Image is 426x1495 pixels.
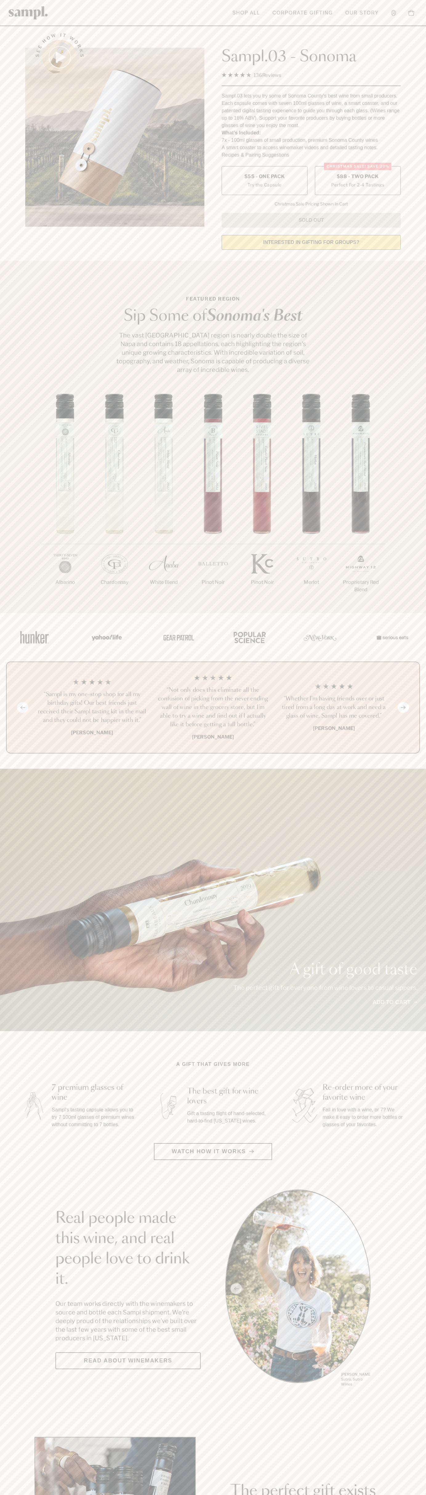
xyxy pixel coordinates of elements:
button: Next slide [398,702,409,713]
img: Artboard_4_28b4d326-c26e-48f9-9c80-911f17d6414e_x450.png [230,624,267,651]
img: Artboard_7_5b34974b-f019-449e-91fb-745f8d0877ee_x450.png [373,624,410,651]
p: A gift of good taste [233,963,417,977]
small: Perfect For 2-4 Tastings [331,181,384,188]
p: The vast [GEOGRAPHIC_DATA] region is nearly double the size of Napa and contains 18 appellations,... [115,331,311,374]
li: 2 / 4 [158,674,269,741]
a: Corporate Gifting [269,6,336,20]
div: 136Reviews [222,71,281,79]
img: Sampl.03 - Sonoma [25,48,204,227]
h3: “Whether I'm having friends over or just tired from a long day at work and need a glass of wine, ... [278,695,389,720]
img: Artboard_3_0b291449-6e8c-4d07-b2c2-3f3601a19cd1_x450.png [302,624,339,651]
p: Albarino [41,579,90,586]
p: Proprietary Red Blend [336,579,385,593]
span: 136 [254,72,262,78]
h3: Re-order more of your favorite wine [323,1083,406,1102]
p: Fall in love with a wine, or 7? We make it easy to order more bottles or glasses of your favorites. [323,1106,406,1128]
li: 5 / 7 [238,394,287,606]
b: [PERSON_NAME] [313,725,355,731]
h2: Sip Some of [115,309,311,324]
p: Gift a tasting flight of hand-selected, hard-to-find [US_STATE] wines. [187,1110,271,1125]
a: Our Story [342,6,382,20]
li: 2 / 7 [90,394,139,606]
div: Sampl.03 lets you try some of Sonoma County's best wine from small producers. Each capsule comes ... [222,92,401,129]
h3: The best gift for wine lovers [187,1086,271,1106]
p: Featured Region [115,295,311,303]
h1: Sampl.03 - Sonoma [222,48,401,66]
li: 1 / 7 [41,394,90,606]
img: Artboard_5_7fdae55a-36fd-43f7-8bfd-f74a06a2878e_x450.png [159,624,196,651]
li: 3 / 7 [139,394,188,606]
li: 7x - 100ml glasses of small production, premium Sonoma County wines [222,137,401,144]
h3: 7 premium glasses of wine [52,1083,135,1102]
li: 7 / 7 [336,394,385,613]
h2: Real people made this wine, and real people love to drink it. [55,1208,201,1290]
p: White Blend [139,579,188,586]
p: Our team works directly with the winemakers to source and bottle each Sampl shipment. We’re deepl... [55,1299,201,1342]
div: slide 1 [225,1190,371,1388]
span: Reviews [262,72,281,78]
li: 1 / 4 [37,674,148,741]
ul: carousel [225,1190,371,1388]
span: $88 - Two Pack [337,173,379,180]
img: Sampl logo [9,6,48,19]
li: Recipes & Pairing Suggestions [222,151,401,159]
li: Christmas Sale Pricing Shown In Cart [271,201,351,207]
h3: “Not only does this eliminate all the confusion of picking from the never ending wall of wine in ... [158,686,269,729]
h2: A gift that gives more [176,1061,250,1068]
a: Shop All [229,6,263,20]
button: See how it works [42,40,77,74]
button: Previous slide [17,702,28,713]
img: Artboard_1_c8cd28af-0030-4af1-819c-248e302c7f06_x450.png [16,624,53,651]
button: Sold Out [222,213,401,228]
p: Pinot Noir [238,579,287,586]
li: 3 / 4 [278,674,389,741]
span: $55 - One Pack [244,173,285,180]
li: A smart coaster to access winemaker videos and detailed tasting notes. [222,144,401,151]
p: The perfect gift for everyone from wine lovers to casual sippers. [233,983,417,992]
a: interested in gifting for groups? [222,235,401,250]
li: 6 / 7 [287,394,336,606]
div: Christmas SALE! Save 20% [324,163,392,170]
p: Chardonnay [90,579,139,586]
h3: “Sampl is my one-stop shop for all my birthday gifts! Our best friends just received their Sampl ... [37,690,148,725]
a: Read about Winemakers [55,1352,201,1369]
p: Sampl's tasting capsule allows you to try 7 100ml glasses of premium wines without committing to ... [52,1106,135,1128]
p: Merlot [287,579,336,586]
button: Watch how it works [154,1143,272,1160]
em: Sonoma's Best [207,309,303,324]
li: 4 / 7 [188,394,238,606]
strong: What’s Included: [222,130,261,135]
img: Artboard_6_04f9a106-072f-468a-bdd7-f11783b05722_x450.png [87,624,124,651]
a: Add to cart [372,998,417,1007]
b: [PERSON_NAME] [192,734,234,740]
b: [PERSON_NAME] [71,730,113,736]
p: [PERSON_NAME] Sutro, Sutro Wines [341,1372,371,1387]
small: Try the Capsule [247,181,282,188]
p: Pinot Noir [188,579,238,586]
